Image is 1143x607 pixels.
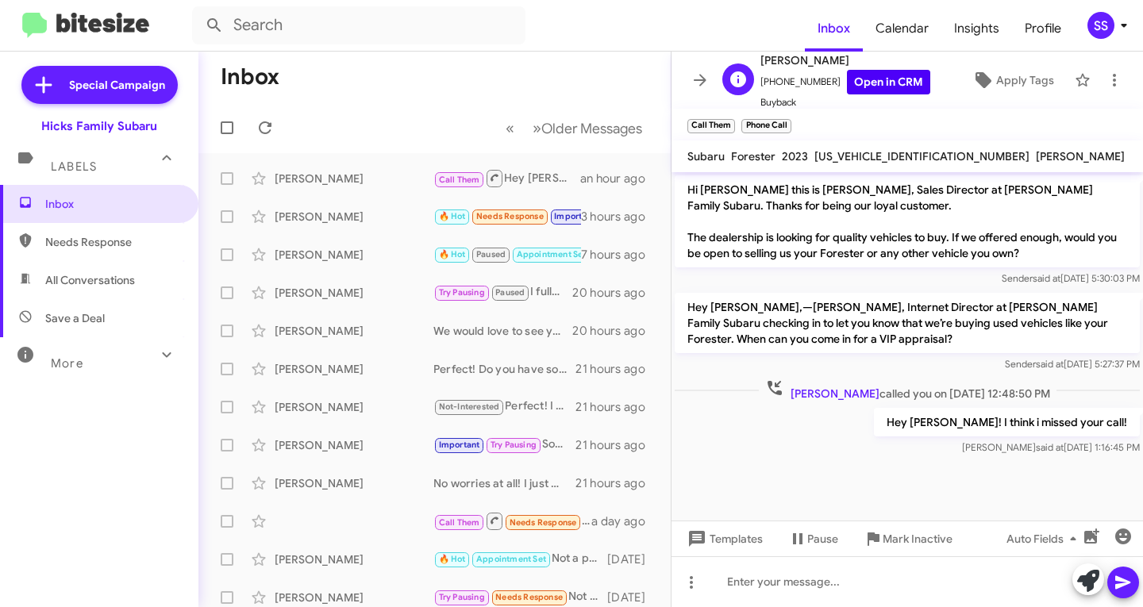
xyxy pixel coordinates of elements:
[476,211,544,221] span: Needs Response
[221,64,279,90] h1: Inbox
[439,517,480,528] span: Call Them
[580,171,658,186] div: an hour ago
[51,159,97,174] span: Labels
[45,310,105,326] span: Save a Deal
[672,524,775,553] button: Templates
[941,6,1012,52] a: Insights
[433,398,575,416] div: Perfect! I hope you have a great rest of your day!!
[439,592,485,602] span: Try Pausing
[1036,441,1064,453] span: said at
[433,207,581,225] div: Liked “I fully understand. No worries! Keep me updated!!”
[69,77,165,93] span: Special Campaign
[41,118,157,134] div: Hicks Family Subaru
[996,66,1054,94] span: Apply Tags
[439,554,466,564] span: 🔥 Hot
[731,149,775,163] span: Forester
[675,175,1140,267] p: Hi [PERSON_NAME] this is [PERSON_NAME], Sales Director at [PERSON_NAME] Family Subaru. Thanks for...
[51,356,83,371] span: More
[958,66,1067,94] button: Apply Tags
[45,272,135,288] span: All Conversations
[675,293,1140,353] p: Hey [PERSON_NAME],—[PERSON_NAME], Internet Director at [PERSON_NAME] Family Subaru checking in to...
[760,51,930,70] span: [PERSON_NAME]
[21,66,178,104] a: Special Campaign
[433,283,572,302] div: I fully understand. No worries! We would love to discuss it then!
[874,408,1140,436] p: Hey [PERSON_NAME]! I think i missed your call!
[433,511,591,531] div: Inbound Call
[433,361,575,377] div: Perfect! Do you have sometime to come in this week so we can give you a full in person appraisal?
[506,118,514,138] span: «
[433,588,607,606] div: Not yet
[741,119,791,133] small: Phone Call
[439,211,466,221] span: 🔥 Hot
[554,211,595,221] span: Important
[1087,12,1114,39] div: SS
[433,245,581,263] div: 1 [PERSON_NAME] 1:3-5 New International Version Praise to [DEMOGRAPHIC_DATA] for a Living Hope 3 ...
[1005,358,1140,370] span: Sender [DATE] 5:27:37 PM
[687,119,735,133] small: Call Them
[807,524,838,553] span: Pause
[541,120,642,137] span: Older Messages
[45,196,180,212] span: Inbox
[275,209,433,225] div: [PERSON_NAME]
[581,209,658,225] div: 3 hours ago
[275,399,433,415] div: [PERSON_NAME]
[275,437,433,453] div: [PERSON_NAME]
[760,94,930,110] span: Buyback
[607,590,658,605] div: [DATE]
[439,249,466,259] span: 🔥 Hot
[1074,12,1126,39] button: SS
[495,592,563,602] span: Needs Response
[962,441,1140,453] span: [PERSON_NAME] [DATE] 1:16:45 PM
[572,285,658,301] div: 20 hours ago
[192,6,525,44] input: Search
[275,590,433,605] div: [PERSON_NAME]
[759,378,1056,401] span: called you on [DATE] 12:48:50 PM
[533,118,541,138] span: »
[760,70,930,94] span: [PHONE_NUMBER]
[575,399,658,415] div: 21 hours ago
[439,287,485,298] span: Try Pausing
[994,524,1095,553] button: Auto Fields
[510,517,577,528] span: Needs Response
[495,287,525,298] span: Paused
[476,554,546,564] span: Appointment Set
[581,247,658,263] div: 7 hours ago
[863,6,941,52] a: Calendar
[575,475,658,491] div: 21 hours ago
[275,551,433,567] div: [PERSON_NAME]
[1002,272,1140,284] span: Sender [DATE] 5:30:03 PM
[439,401,500,412] span: Not-Interested
[591,513,658,529] div: a day ago
[1036,358,1064,370] span: said at
[275,247,433,263] div: [PERSON_NAME]
[791,386,879,401] span: [PERSON_NAME]
[575,437,658,453] div: 21 hours ago
[275,323,433,339] div: [PERSON_NAME]
[433,323,572,339] div: We would love to see your vehicle in person to give you a great appraisal on it! Do you have some...
[439,440,480,450] span: Important
[883,524,952,553] span: Mark Inactive
[782,149,808,163] span: 2023
[275,361,433,377] div: [PERSON_NAME]
[1036,149,1125,163] span: [PERSON_NAME]
[1006,524,1083,553] span: Auto Fields
[275,285,433,301] div: [PERSON_NAME]
[476,249,506,259] span: Paused
[607,551,658,567] div: [DATE]
[684,524,763,553] span: Templates
[847,70,930,94] a: Open in CRM
[1033,272,1060,284] span: said at
[433,550,607,568] div: Not a problem. Here let me text you on our other work line and then we can see what we can do for...
[851,524,965,553] button: Mark Inactive
[575,361,658,377] div: 21 hours ago
[433,475,575,491] div: No worries at all! I just wanted to see if you were interested in trading up into a newer one maybe!
[45,234,180,250] span: Needs Response
[517,249,587,259] span: Appointment Set
[275,475,433,491] div: [PERSON_NAME]
[775,524,851,553] button: Pause
[805,6,863,52] a: Inbox
[814,149,1029,163] span: [US_VEHICLE_IDENTIFICATION_NUMBER]
[433,436,575,454] div: Sounds great!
